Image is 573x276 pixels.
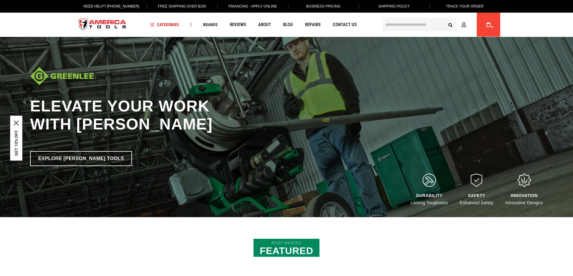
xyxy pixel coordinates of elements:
div: Lasting Toughness [411,193,448,205]
a: 0 [483,13,494,37]
span: 0 [491,26,493,29]
a: About [255,21,274,29]
h2: Featured [254,239,319,257]
a: store logo [73,14,131,36]
a: Reviews [227,21,249,29]
div: DURABILITY [411,193,448,198]
button: GET 10% OFF [14,130,19,156]
a: Blog [280,21,296,29]
a: Repairs [302,21,323,29]
span: Shipping Policy [378,4,410,8]
a: Brands [200,21,220,29]
span: About [258,23,271,27]
button: Search [445,19,456,30]
h1: Elevate Your Work with [PERSON_NAME] [30,97,301,133]
img: Diablo logo [30,67,96,85]
a: Categories [147,21,182,29]
a: Contact Us [330,21,359,29]
img: America Tools [73,14,131,36]
span: Repairs [305,23,321,27]
span: Most Wanted [260,241,313,245]
span: Contact Us [333,23,357,27]
span: Categories [150,23,179,27]
button: Close [14,120,19,125]
span: Brands [203,23,218,27]
iframe: LiveChat chat widget [455,62,573,276]
span: Reviews [230,23,246,27]
svg: close icon [14,120,19,125]
span: Blog [283,23,293,27]
a: Explore [PERSON_NAME] Tools [30,151,132,166]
